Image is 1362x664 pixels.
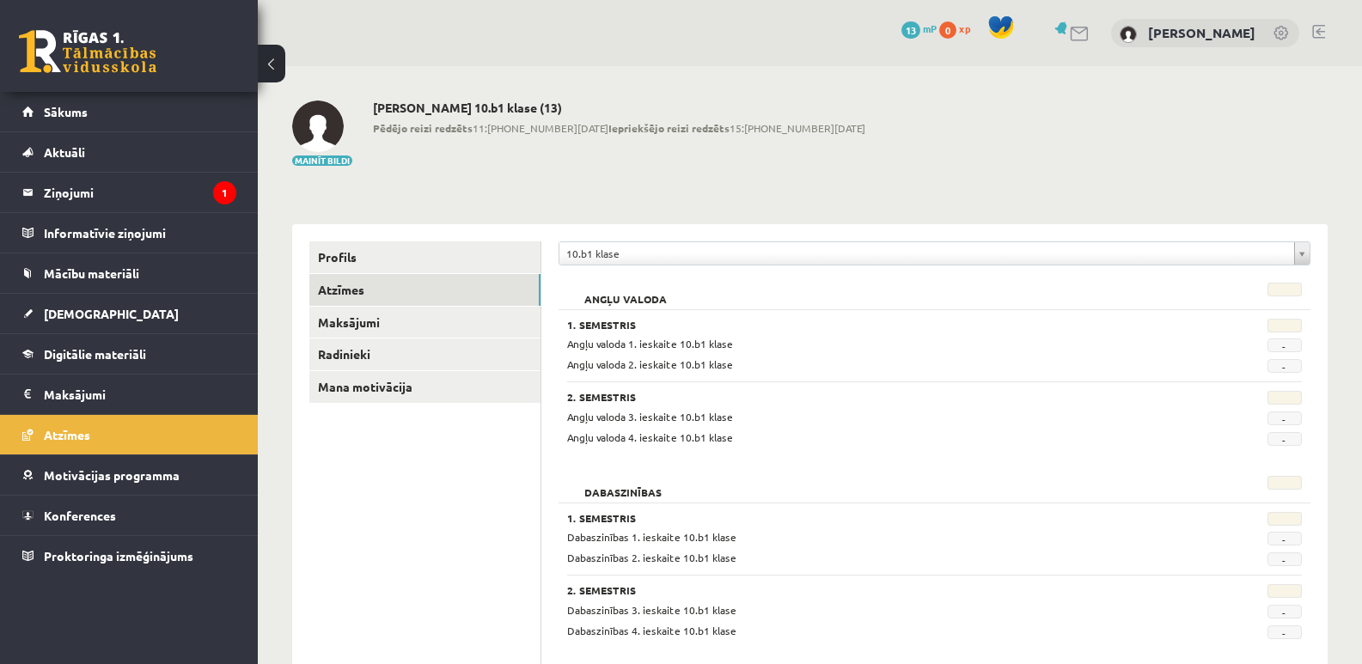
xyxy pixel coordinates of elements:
span: Motivācijas programma [44,467,180,483]
span: Dabaszinības 2. ieskaite 10.b1 klase [567,551,736,564]
a: Radinieki [309,338,541,370]
span: Dabaszinības 3. ieskaite 10.b1 klase [567,603,736,617]
span: Mācību materiāli [44,265,139,281]
img: Amālija Gabrene [1120,26,1137,43]
span: [DEMOGRAPHIC_DATA] [44,306,179,321]
a: 0 xp [939,21,979,35]
i: 1 [213,181,236,204]
span: mP [923,21,937,35]
a: Rīgas 1. Tālmācības vidusskola [19,30,156,73]
span: xp [959,21,970,35]
h3: 1. Semestris [567,512,1175,524]
a: Informatīvie ziņojumi [22,213,236,253]
h2: Angļu valoda [567,283,684,300]
a: Profils [309,241,541,273]
a: 10.b1 klase [559,242,1310,265]
legend: Ziņojumi [44,173,236,212]
span: 11:[PHONE_NUMBER][DATE] 15:[PHONE_NUMBER][DATE] [373,120,865,136]
a: Maksājumi [22,375,236,414]
span: Aktuāli [44,144,85,160]
a: [DEMOGRAPHIC_DATA] [22,294,236,333]
legend: Maksājumi [44,375,236,414]
span: - [1267,338,1302,352]
a: Proktoringa izmēģinājums [22,536,236,576]
a: Ziņojumi1 [22,173,236,212]
span: 13 [901,21,920,39]
span: Angļu valoda 2. ieskaite 10.b1 klase [567,357,733,371]
span: Proktoringa izmēģinājums [44,548,193,563]
span: Sākums [44,104,88,119]
a: Konferences [22,496,236,535]
span: - [1267,411,1302,425]
span: - [1267,605,1302,618]
a: Motivācijas programma [22,455,236,495]
span: Angļu valoda 1. ieskaite 10.b1 klase [567,337,733,350]
a: Mana motivācija [309,371,541,403]
span: Dabaszinības 4. ieskaite 10.b1 klase [567,624,736,637]
span: Digitālie materiāli [44,346,146,362]
a: Aktuāli [22,132,236,172]
img: Amālija Gabrene [292,101,344,152]
span: - [1267,625,1302,639]
a: Atzīmes [309,274,541,306]
legend: Informatīvie ziņojumi [44,213,236,253]
h2: Dabaszinības [567,476,679,493]
span: - [1267,532,1302,545]
span: - [1267,432,1302,446]
a: Sākums [22,92,236,131]
h3: 2. Semestris [567,584,1175,596]
a: [PERSON_NAME] [1148,24,1255,41]
b: Pēdējo reizi redzēts [373,121,473,135]
a: Digitālie materiāli [22,334,236,374]
h2: [PERSON_NAME] 10.b1 klase (13) [373,101,865,115]
span: Angļu valoda 4. ieskaite 10.b1 klase [567,430,733,444]
span: Dabaszinības 1. ieskaite 10.b1 klase [567,530,736,544]
h3: 1. Semestris [567,319,1175,331]
span: Atzīmes [44,427,90,442]
span: - [1267,552,1302,566]
a: Mācību materiāli [22,253,236,293]
span: Angļu valoda 3. ieskaite 10.b1 klase [567,410,733,423]
span: Konferences [44,508,116,523]
a: 13 mP [901,21,937,35]
span: - [1267,359,1302,373]
button: Mainīt bildi [292,155,352,166]
b: Iepriekšējo reizi redzēts [608,121,730,135]
a: Atzīmes [22,415,236,454]
h3: 2. Semestris [567,391,1175,403]
span: 10.b1 klase [566,242,1287,265]
span: 0 [939,21,956,39]
a: Maksājumi [309,307,541,338]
